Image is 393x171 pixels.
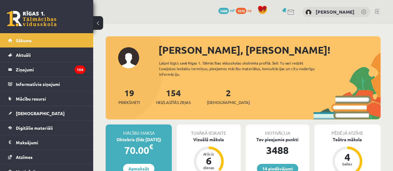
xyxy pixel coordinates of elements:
a: 19Priekšmeti [118,87,140,106]
a: Ziņojumi154 [8,62,85,77]
span: [DEMOGRAPHIC_DATA] [16,110,65,116]
div: Teātra māksla [314,136,381,143]
a: Sākums [8,33,85,47]
div: Motivācija [246,124,309,136]
span: Priekšmeti [118,99,140,106]
a: Informatīvie ziņojumi [8,77,85,91]
span: Sākums [16,38,32,43]
div: 4 [338,152,357,162]
legend: Maksājumi [16,135,85,150]
a: 3488 mP [218,8,235,13]
span: Neizlasītās ziņas [156,99,191,106]
div: Pēdējā atzīme [314,124,381,136]
a: 154Neizlasītās ziņas [156,87,191,106]
a: [PERSON_NAME] [316,9,354,15]
a: Digitālie materiāli [8,121,85,135]
img: Andrejs Kalmikovs [305,9,312,16]
div: 70.00 [106,143,172,158]
span: 3488 [218,8,229,14]
span: € [149,142,153,151]
i: 154 [75,65,85,74]
legend: Ziņojumi [16,62,85,77]
a: Aktuāli [8,48,85,62]
a: Mācību resursi [8,92,85,106]
div: Laipni lūgts savā Rīgas 1. Tālmācības vidusskolas skolnieka profilā. Šeit Tu vari redzēt tuvojošo... [159,60,324,77]
span: Mācību resursi [16,96,46,101]
div: dienas [199,166,218,169]
div: balles [338,162,357,166]
div: 3488 [246,143,309,158]
div: 6 [199,156,218,166]
span: 1076 [236,8,246,14]
div: [PERSON_NAME], [PERSON_NAME]! [158,43,381,57]
span: Aktuāli [16,52,31,58]
div: Oktobris (līdz [DATE]) [106,136,172,143]
div: Tuvākā ieskaite [177,124,240,136]
span: Digitālie materiāli [16,125,53,131]
div: Tev pieejamie punkti [246,136,309,143]
a: Maksājumi [8,135,85,150]
span: [DEMOGRAPHIC_DATA] [207,99,250,106]
a: 1076 xp [236,8,254,13]
a: Rīgas 1. Tālmācības vidusskola [7,11,57,26]
span: mP [230,8,235,13]
div: Atlicis [199,152,218,156]
div: Mācību maksa [106,124,172,136]
legend: Informatīvie ziņojumi [16,77,85,91]
a: [DEMOGRAPHIC_DATA] [8,106,85,120]
div: Vizuālā māksla [177,136,240,143]
a: Atzīmes [8,150,85,164]
a: 2[DEMOGRAPHIC_DATA] [207,87,250,106]
span: xp [247,8,251,13]
span: Atzīmes [16,154,33,160]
